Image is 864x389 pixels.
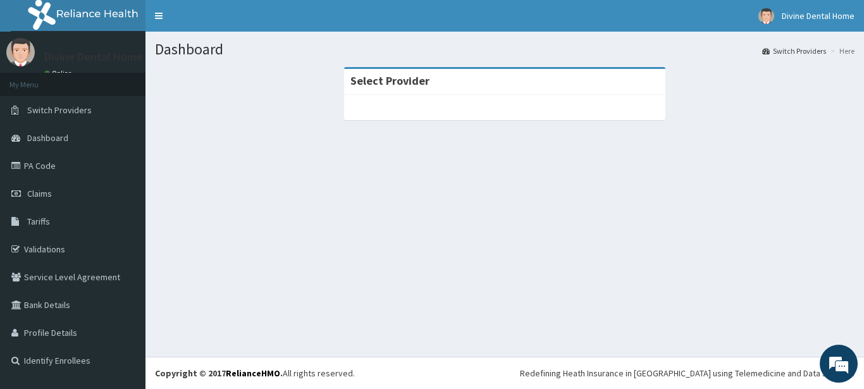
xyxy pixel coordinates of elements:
span: Claims [27,188,52,199]
span: Switch Providers [27,104,92,116]
strong: Copyright © 2017 . [155,367,283,379]
img: User Image [6,38,35,66]
a: Switch Providers [762,46,826,56]
span: Divine Dental Home [782,10,855,22]
img: User Image [758,8,774,24]
span: Dashboard [27,132,68,144]
div: Redefining Heath Insurance in [GEOGRAPHIC_DATA] using Telemedicine and Data Science! [520,367,855,380]
strong: Select Provider [350,73,429,88]
h1: Dashboard [155,41,855,58]
a: Online [44,69,75,78]
span: Tariffs [27,216,50,227]
footer: All rights reserved. [145,357,864,389]
li: Here [827,46,855,56]
p: Divine Dental Home [44,51,142,63]
a: RelianceHMO [226,367,280,379]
